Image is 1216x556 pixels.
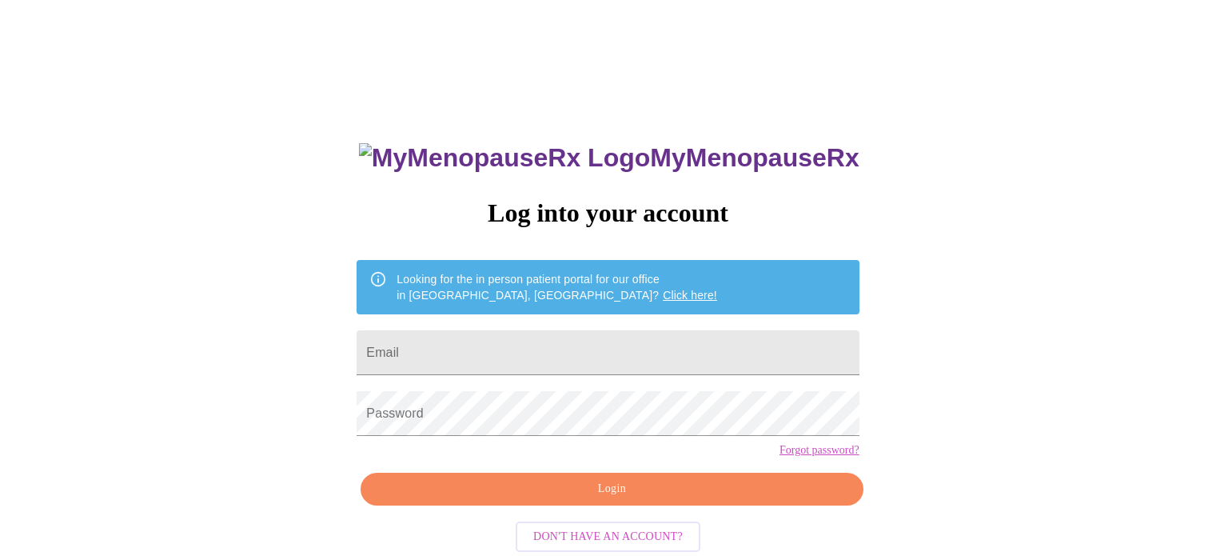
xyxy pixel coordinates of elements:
a: Click here! [663,289,717,302]
span: Don't have an account? [533,527,683,547]
h3: MyMenopauseRx [359,143,859,173]
h3: Log into your account [357,198,859,228]
div: Looking for the in person patient portal for our office in [GEOGRAPHIC_DATA], [GEOGRAPHIC_DATA]? [397,265,717,310]
span: Login [379,479,844,499]
img: MyMenopauseRx Logo [359,143,650,173]
a: Don't have an account? [512,528,704,542]
button: Login [361,473,863,506]
a: Forgot password? [779,444,859,457]
button: Don't have an account? [516,522,700,553]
